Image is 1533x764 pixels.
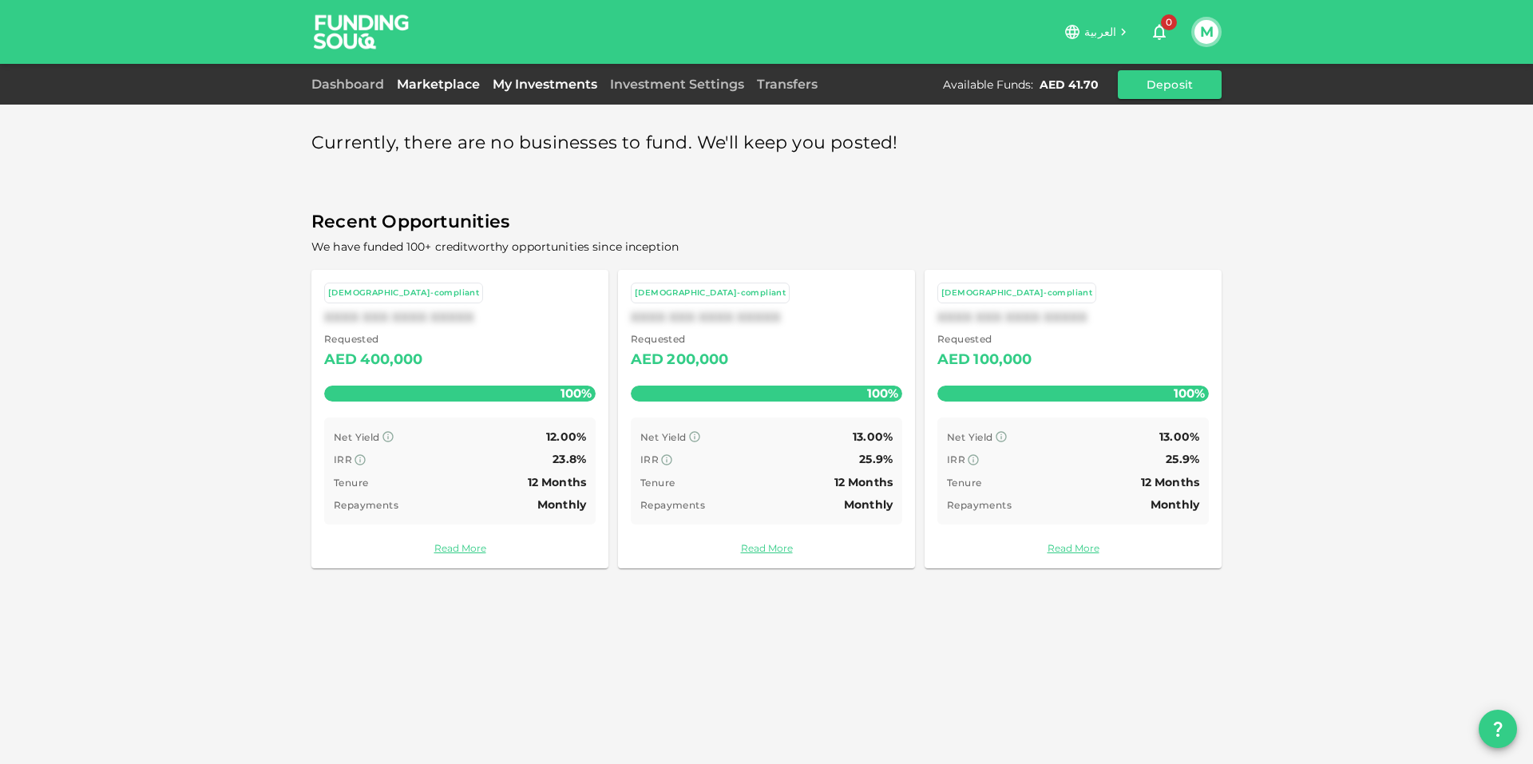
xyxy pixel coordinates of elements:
[1143,16,1175,48] button: 0
[311,239,679,254] span: We have funded 100+ creditworthy opportunities since inception
[853,430,893,444] span: 13.00%
[1118,70,1222,99] button: Deposit
[311,270,608,568] a: [DEMOGRAPHIC_DATA]-compliantXXXX XXX XXXX XXXXX Requested AED400,000100% Net Yield 12.00% IRR 23....
[324,347,357,373] div: AED
[947,477,981,489] span: Tenure
[604,77,751,92] a: Investment Settings
[1479,710,1517,748] button: question
[863,382,902,405] span: 100%
[324,310,596,325] div: XXXX XXX XXXX XXXXX
[360,347,422,373] div: 400,000
[334,477,368,489] span: Tenure
[1141,475,1199,489] span: 12 Months
[1161,14,1177,30] span: 0
[751,77,824,92] a: Transfers
[557,382,596,405] span: 100%
[640,477,675,489] span: Tenure
[631,310,902,325] div: XXXX XXX XXXX XXXXX
[1040,77,1099,93] div: AED 41.70
[311,77,390,92] a: Dashboard
[311,207,1222,238] span: Recent Opportunities
[390,77,486,92] a: Marketplace
[937,310,1209,325] div: XXXX XXX XXXX XXXXX
[973,347,1032,373] div: 100,000
[324,331,423,347] span: Requested
[640,499,705,511] span: Repayments
[311,128,898,159] span: Currently, there are no businesses to fund. We'll keep you posted!
[947,431,993,443] span: Net Yield
[334,499,398,511] span: Repayments
[640,453,659,465] span: IRR
[1170,382,1209,405] span: 100%
[631,331,729,347] span: Requested
[1166,452,1199,466] span: 25.9%
[834,475,893,489] span: 12 Months
[667,347,728,373] div: 200,000
[324,540,596,556] a: Read More
[859,452,893,466] span: 25.9%
[553,452,586,466] span: 23.8%
[941,287,1092,300] div: [DEMOGRAPHIC_DATA]-compliant
[486,77,604,92] a: My Investments
[635,287,786,300] div: [DEMOGRAPHIC_DATA]-compliant
[925,270,1222,568] a: [DEMOGRAPHIC_DATA]-compliantXXXX XXX XXXX XXXXX Requested AED100,000100% Net Yield 13.00% IRR 25....
[618,270,915,568] a: [DEMOGRAPHIC_DATA]-compliantXXXX XXX XXXX XXXXX Requested AED200,000100% Net Yield 13.00% IRR 25....
[546,430,586,444] span: 12.00%
[328,287,479,300] div: [DEMOGRAPHIC_DATA]-compliant
[334,431,380,443] span: Net Yield
[1151,497,1199,512] span: Monthly
[1159,430,1199,444] span: 13.00%
[631,347,664,373] div: AED
[640,431,687,443] span: Net Yield
[937,347,970,373] div: AED
[937,540,1209,556] a: Read More
[334,453,352,465] span: IRR
[528,475,586,489] span: 12 Months
[943,77,1033,93] div: Available Funds :
[844,497,893,512] span: Monthly
[631,540,902,556] a: Read More
[1084,25,1116,39] span: العربية
[947,453,965,465] span: IRR
[937,331,1032,347] span: Requested
[947,499,1012,511] span: Repayments
[537,497,586,512] span: Monthly
[1194,20,1218,44] button: M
